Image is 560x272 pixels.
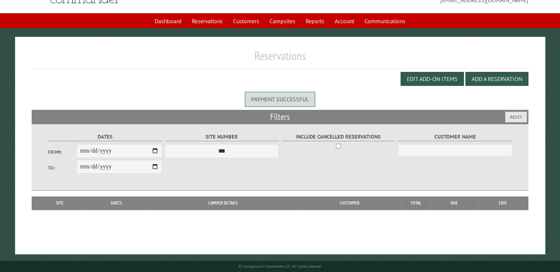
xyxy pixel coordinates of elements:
th: Dates [84,196,148,210]
label: Dates [48,133,162,141]
th: Due [431,196,478,210]
button: Edit Add-on Items [401,72,464,86]
h1: Reservations [32,49,528,69]
a: Campsites [265,14,300,28]
th: Customer [298,196,401,210]
label: From: [48,149,77,156]
label: Customer Name [398,133,513,141]
a: Reports [301,14,329,28]
th: Site [35,196,84,210]
label: Include Cancelled Reservations [281,133,396,141]
button: Add a Reservation [465,72,528,86]
button: Reset [505,112,527,122]
a: Communications [360,14,410,28]
th: Edit [478,196,528,210]
a: Customers [229,14,264,28]
th: Camper Details [148,196,298,210]
label: Site Number [165,133,279,141]
h2: Filters [32,110,528,124]
a: Reservations [187,14,227,28]
label: To: [48,164,77,171]
small: © Campground Commander LLC. All rights reserved. [239,264,322,269]
div: Payment successful [245,92,315,107]
a: Dashboard [150,14,186,28]
th: Total [401,196,431,210]
a: Account [330,14,359,28]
